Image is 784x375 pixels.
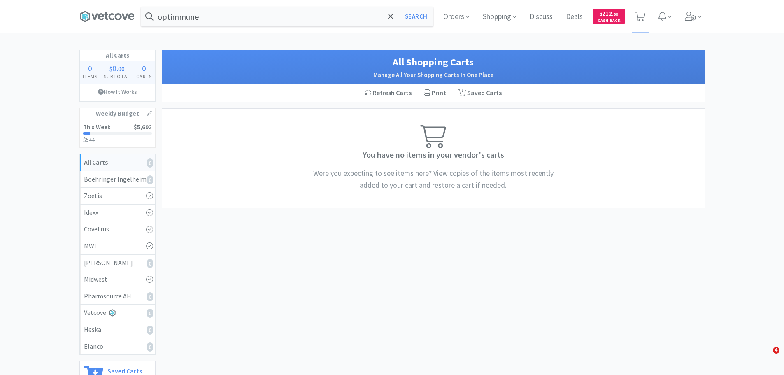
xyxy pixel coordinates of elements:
h3: You have no items in your vendor's carts [166,148,700,161]
div: Boehringer Ingelheim [84,174,151,185]
h4: Items [80,72,101,80]
i: 0 [147,309,153,318]
a: Boehringer Ingelheim0 [80,171,155,188]
span: $544 [83,136,95,143]
i: 0 [147,342,153,352]
a: This Week$5,692$544 [80,119,155,147]
span: 0 [142,63,146,73]
a: Deals [563,13,586,21]
a: How It Works [80,84,155,100]
h4: Carts [133,72,155,80]
div: . [100,64,133,72]
strong: All Carts [84,158,108,166]
span: 0 [112,63,116,73]
a: All Carts0 [80,154,155,171]
div: Print [418,84,452,102]
a: Midwest [80,271,155,288]
a: [PERSON_NAME]0 [80,255,155,272]
span: $5,692 [134,123,152,131]
h2: Manage All Your Shopping Carts In One Place [170,70,696,80]
i: 0 [147,175,153,184]
button: Search [399,7,433,26]
span: 00 [118,65,125,73]
a: MWI [80,238,155,255]
h4: Were you expecting to see items here? View copies of the items most recently added to your cart a... [310,168,557,191]
h4: Subtotal [100,72,133,80]
span: 4 [773,347,779,354]
div: Idexx [84,207,151,218]
div: MWI [84,241,151,252]
div: Zoetis [84,191,151,201]
div: Heska [84,324,151,335]
a: Pharmsource AH0 [80,288,155,305]
div: Midwest [84,274,151,285]
a: Heska0 [80,321,155,338]
div: Vetcove [84,307,151,318]
a: Saved Carts [452,84,508,102]
div: Refresh Carts [359,84,418,102]
a: $212.60Cash Back [593,5,625,28]
h1: Weekly Budget [80,108,155,119]
a: Zoetis [80,188,155,205]
a: Discuss [526,13,556,21]
iframe: Intercom live chat [756,347,776,367]
div: Pharmsource AH [84,291,151,302]
div: Covetrus [84,224,151,235]
h6: Saved Carts [107,366,142,374]
span: Cash Back [598,19,620,24]
a: Idexx [80,205,155,221]
a: Elanco0 [80,338,155,355]
span: 212 [600,9,618,17]
span: . 60 [612,12,618,17]
span: $ [109,65,112,73]
i: 0 [147,259,153,268]
div: Elanco [84,341,151,352]
a: Covetrus [80,221,155,238]
span: 0 [88,63,92,73]
h2: This Week [83,124,111,130]
a: Vetcove0 [80,305,155,321]
h1: All Carts [80,50,155,61]
div: [PERSON_NAME] [84,258,151,268]
input: Search by item, sku, manufacturer, ingredient, size... [141,7,433,26]
i: 0 [147,292,153,301]
i: 0 [147,158,153,168]
h1: All Shopping Carts [170,54,696,70]
span: $ [600,12,602,17]
i: 0 [147,326,153,335]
